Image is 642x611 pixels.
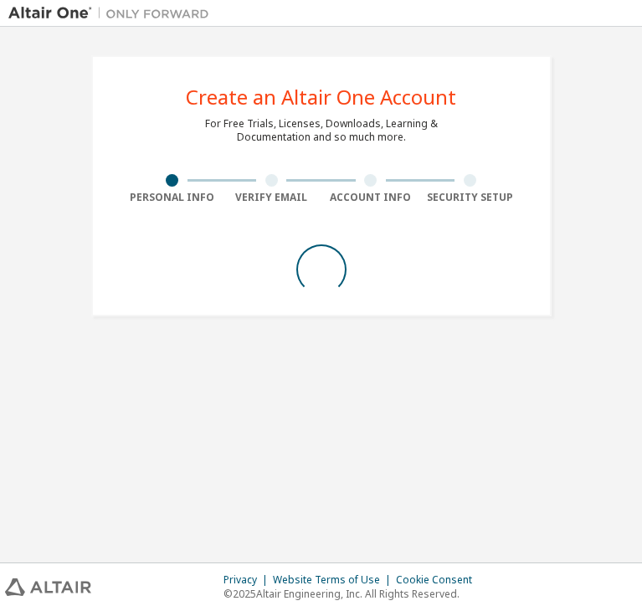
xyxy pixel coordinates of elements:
[223,587,482,601] p: © 2025 Altair Engineering, Inc. All Rights Reserved.
[321,191,421,204] div: Account Info
[123,191,223,204] div: Personal Info
[5,578,91,596] img: altair_logo.svg
[8,5,218,22] img: Altair One
[396,573,482,587] div: Cookie Consent
[186,87,456,107] div: Create an Altair One Account
[223,573,273,587] div: Privacy
[273,573,396,587] div: Website Terms of Use
[222,191,321,204] div: Verify Email
[205,117,438,144] div: For Free Trials, Licenses, Downloads, Learning & Documentation and so much more.
[420,191,520,204] div: Security Setup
